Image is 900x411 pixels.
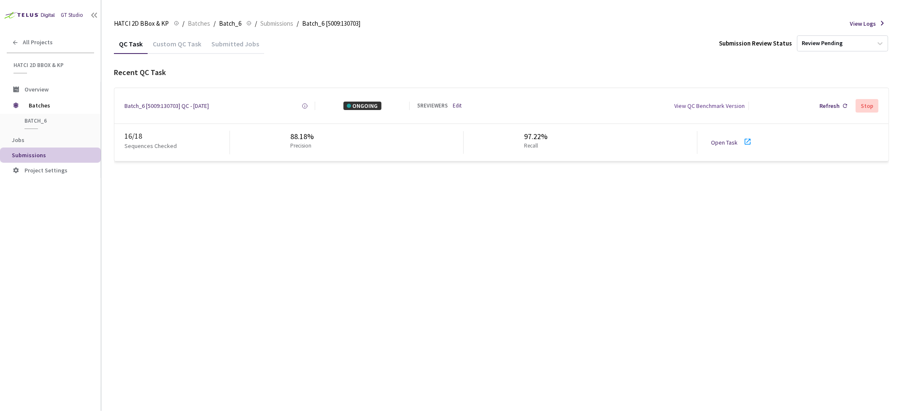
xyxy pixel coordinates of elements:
a: Open Task [711,139,738,146]
div: 97.22% [524,131,548,142]
span: Batch_6 [219,19,241,29]
p: Sequences Checked [124,142,177,150]
div: Submitted Jobs [206,40,264,54]
a: Edit [453,102,462,110]
span: All Projects [23,39,53,46]
span: HATCI 2D BBox & KP [114,19,169,29]
span: Batch_6 [5009:130703] [302,19,360,29]
span: Jobs [12,136,24,144]
div: Submission Review Status [719,39,792,48]
span: View Logs [850,19,876,28]
div: Recent QC Task [114,67,889,78]
p: Recall [524,142,544,150]
div: 16 / 18 [124,131,230,142]
li: / [182,19,184,29]
div: ONGOING [343,102,381,110]
span: Batches [188,19,210,29]
div: Stop [861,102,873,109]
div: Refresh [819,102,840,110]
p: Precision [290,142,311,150]
span: Project Settings [24,167,68,174]
span: Batch_6 [24,117,87,124]
a: Submissions [259,19,295,28]
a: Batch_6 [5009:130703] QC - [DATE] [124,102,209,110]
span: Overview [24,86,49,93]
span: HATCI 2D BBox & KP [14,62,89,69]
div: 88.18% [290,131,315,142]
li: / [297,19,299,29]
div: View QC Benchmark Version [675,102,745,110]
div: QC Task [114,40,148,54]
span: Submissions [260,19,293,29]
span: Batches [29,97,86,114]
div: 5 REVIEWERS [417,102,448,110]
div: GT Studio [61,11,83,19]
a: Batches [186,19,212,28]
div: Custom QC Task [148,40,206,54]
span: Submissions [12,151,46,159]
li: / [255,19,257,29]
div: Review Pending [802,40,843,48]
li: / [214,19,216,29]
